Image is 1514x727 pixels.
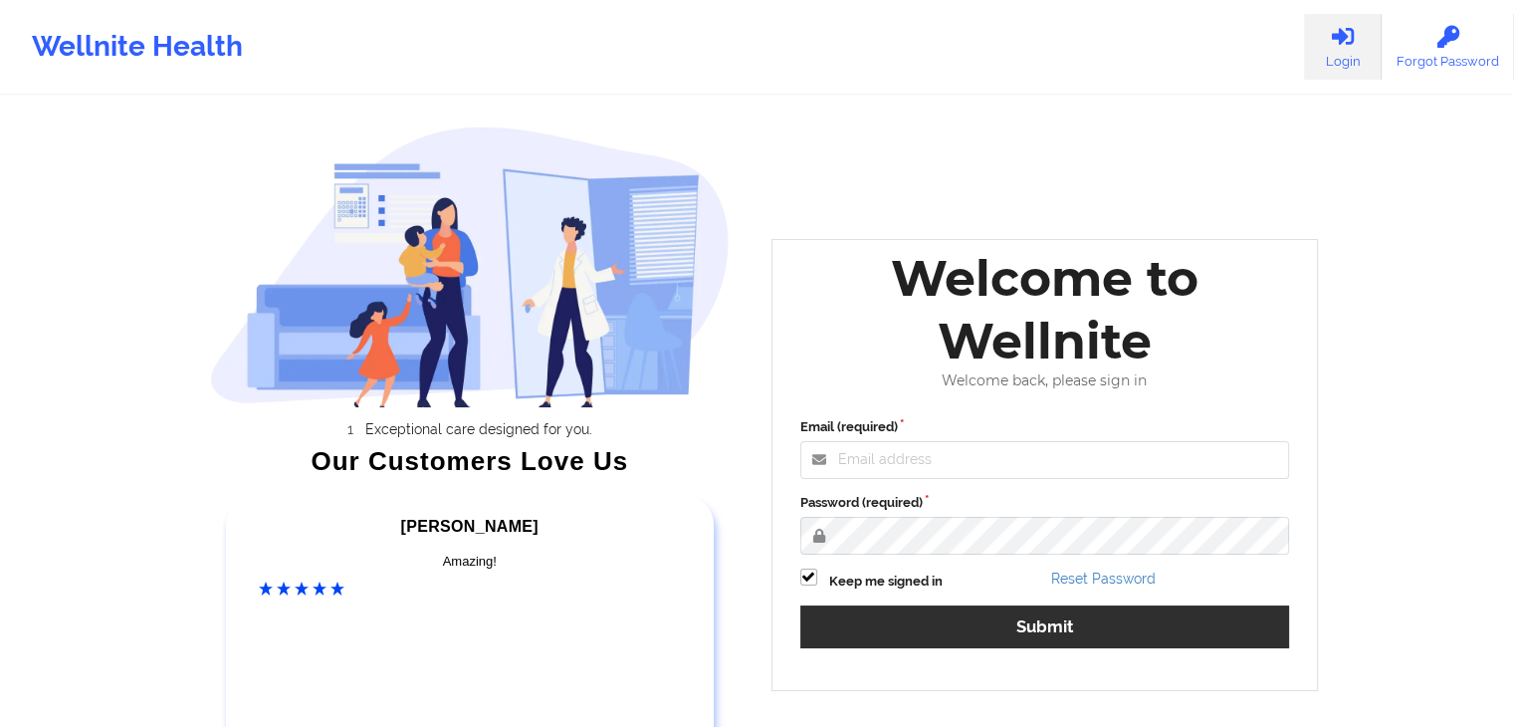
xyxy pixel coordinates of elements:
[1382,14,1514,80] a: Forgot Password
[786,247,1304,372] div: Welcome to Wellnite
[1051,571,1156,587] a: Reset Password
[786,372,1304,389] div: Welcome back, please sign in
[210,125,730,407] img: wellnite-auth-hero_200.c722682e.png
[829,572,943,592] label: Keep me signed in
[1304,14,1382,80] a: Login
[401,518,539,535] span: [PERSON_NAME]
[228,421,730,437] li: Exceptional care designed for you.
[800,417,1290,437] label: Email (required)
[800,606,1290,648] button: Submit
[259,552,681,572] div: Amazing!
[210,451,730,471] div: Our Customers Love Us
[800,441,1290,479] input: Email address
[800,493,1290,513] label: Password (required)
